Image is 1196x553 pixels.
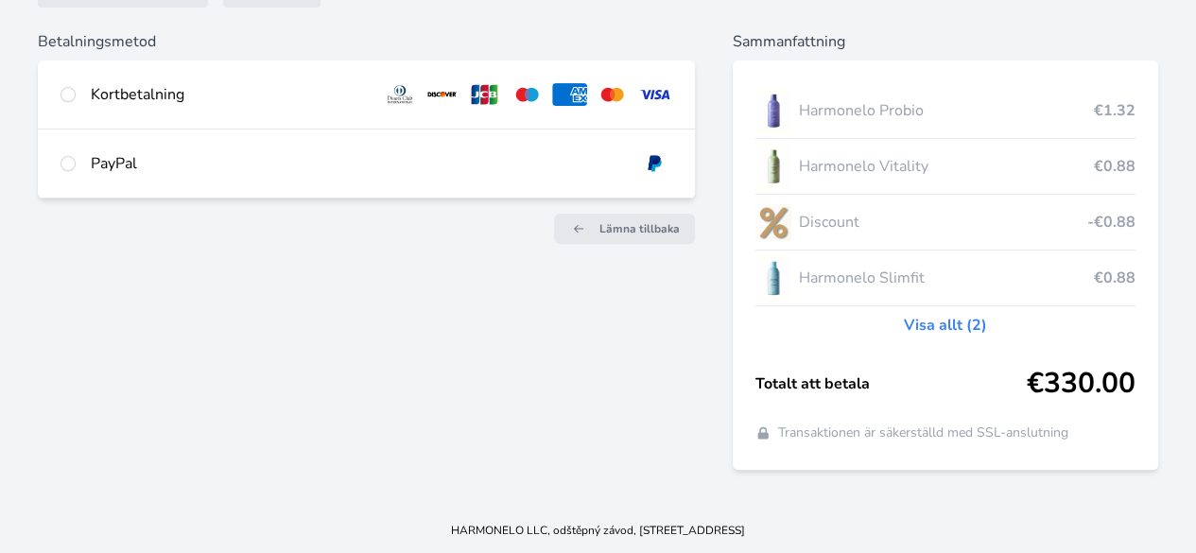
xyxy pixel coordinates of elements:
[1087,211,1135,233] span: -€0.88
[425,83,459,106] img: discover.svg
[755,143,791,190] img: CLEAN_VITALITY_se_stinem_x-lo.jpg
[1094,99,1135,122] span: €1.32
[799,99,1094,122] span: Harmonelo Probio
[510,83,545,106] img: maestro.svg
[1094,155,1135,178] span: €0.88
[552,83,587,106] img: amex.svg
[91,152,622,175] div: PayPal
[799,267,1094,289] span: Harmonelo Slimfit
[383,83,418,106] img: diners.svg
[91,83,368,106] div: Kortbetalning
[595,83,630,106] img: mc.svg
[755,87,791,134] img: CLEAN_PROBIO_se_stinem_x-lo.jpg
[637,83,672,106] img: visa.svg
[799,211,1087,233] span: Discount
[778,423,1068,442] span: Transaktionen är säkerställd med SSL-anslutning
[38,30,695,53] h6: Betalningsmetod
[1094,267,1135,289] span: €0.88
[799,155,1094,178] span: Harmonelo Vitality
[755,254,791,302] img: SLIMFIT_se_stinem_x-lo.jpg
[755,372,1027,395] span: Totalt att betala
[733,30,1158,53] h6: Sammanfattning
[637,152,672,175] img: paypal.svg
[554,214,695,244] a: Lämna tillbaka
[904,314,987,337] a: Visa allt (2)
[1027,367,1135,401] span: €330.00
[467,83,502,106] img: jcb.svg
[755,199,791,246] img: discount-lo.png
[599,221,680,236] span: Lämna tillbaka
